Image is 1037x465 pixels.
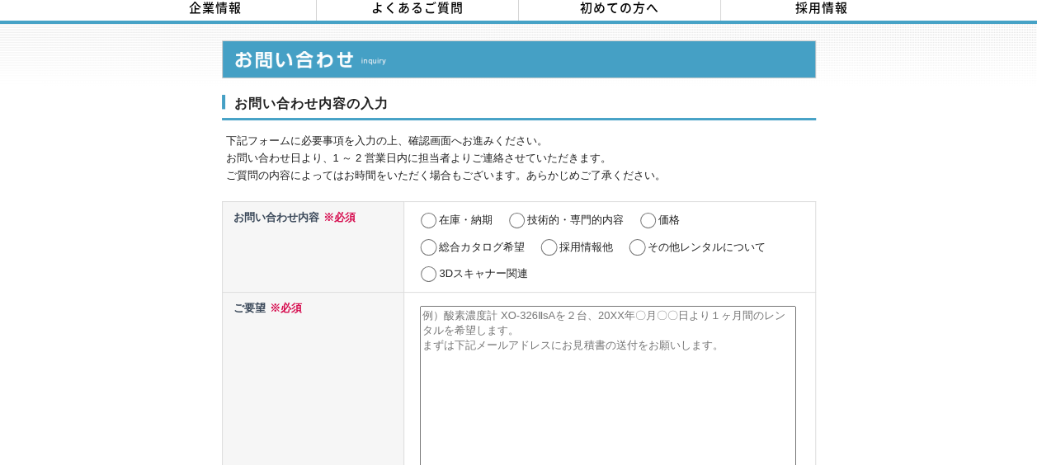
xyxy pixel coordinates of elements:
label: 在庫・納期 [439,214,493,226]
label: 3Dスキャナー関連 [439,267,528,279]
label: その他レンタルについて [648,241,766,253]
p: 下記フォームに必要事項を入力の上、確認画面へお進みください。 お問い合わせ日より、1 ～ 2 営業日内に担当者よりご連絡させていただきます。 ご質問の内容によってはお時間をいただく場合もございま... [226,133,816,184]
label: 採用情報他 [559,241,613,253]
span: ※必須 [266,302,302,314]
img: お問い合わせ [222,40,816,78]
label: 技術的・専門的内容 [527,214,624,226]
label: 総合カタログ希望 [439,241,525,253]
th: お問い合わせ内容 [222,201,404,292]
label: 価格 [658,214,680,226]
h3: お問い合わせ内容の入力 [222,95,816,121]
span: ※必須 [319,211,356,223]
